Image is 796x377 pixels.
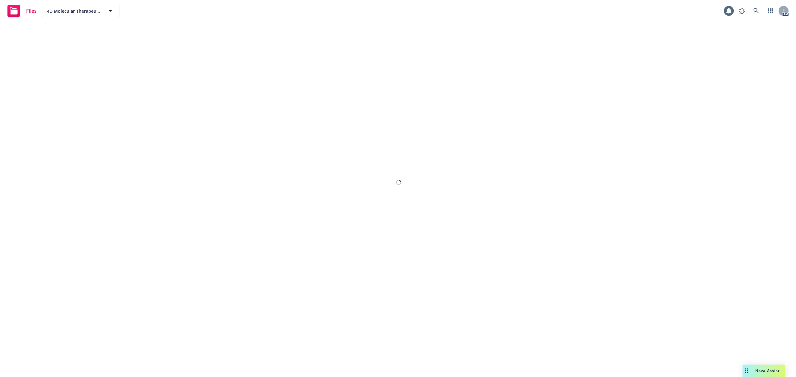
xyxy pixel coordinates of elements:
[750,5,762,17] a: Search
[755,368,780,373] span: Nova Assist
[42,5,119,17] button: 4D Molecular Therapeutics Inc
[26,8,37,13] span: Files
[743,365,785,377] button: Nova Assist
[743,365,750,377] div: Drag to move
[764,5,777,17] a: Switch app
[47,8,101,14] span: 4D Molecular Therapeutics Inc
[736,5,748,17] a: Report a Bug
[5,2,39,20] a: Files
